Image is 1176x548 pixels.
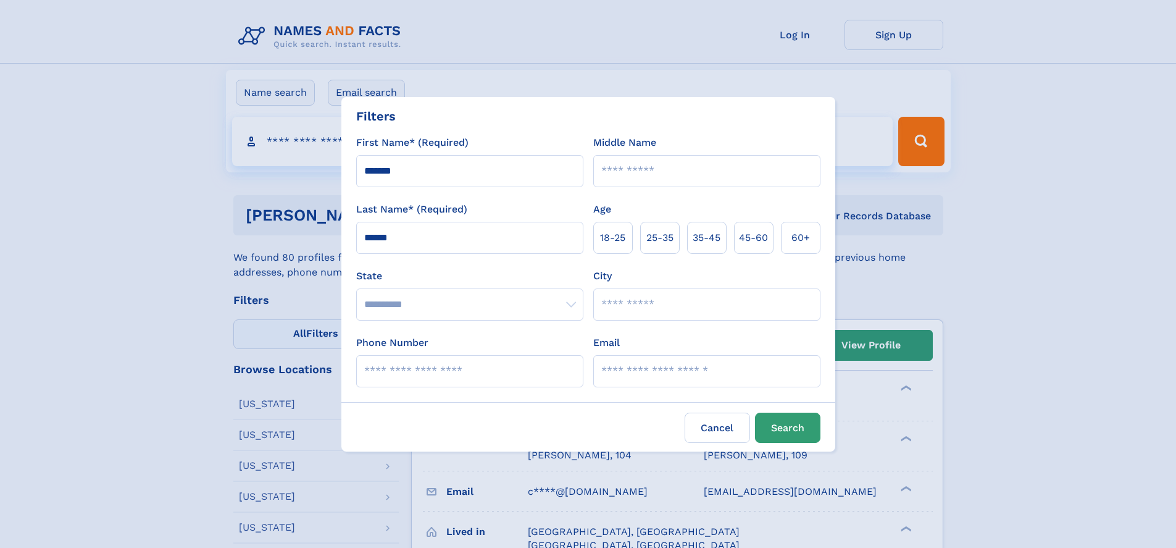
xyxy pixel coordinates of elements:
button: Search [755,413,820,443]
label: State [356,269,583,284]
span: 35‑45 [693,230,720,245]
label: Middle Name [593,135,656,150]
div: Filters [356,107,396,125]
span: 60+ [791,230,810,245]
label: Phone Number [356,335,428,350]
label: Last Name* (Required) [356,202,467,217]
label: City [593,269,612,284]
label: Email [593,335,620,350]
label: Cancel [685,413,750,443]
label: First Name* (Required) [356,135,469,150]
span: 25‑35 [646,230,673,245]
span: 18‑25 [600,230,625,245]
label: Age [593,202,611,217]
span: 45‑60 [739,230,768,245]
